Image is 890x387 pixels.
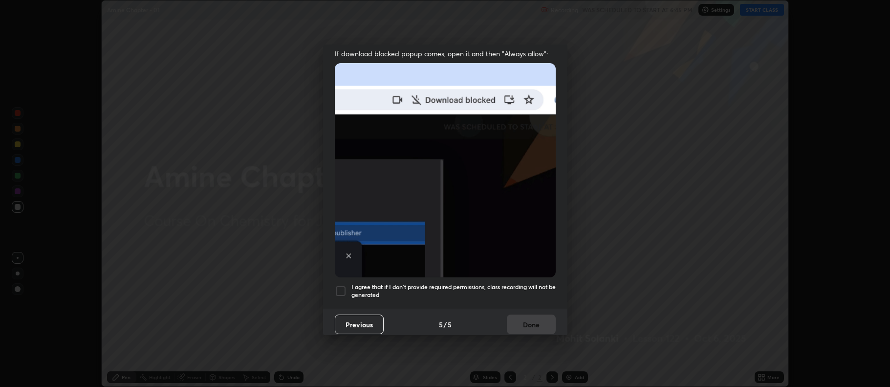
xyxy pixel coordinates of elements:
h5: I agree that if I don't provide required permissions, class recording will not be generated [351,283,556,298]
img: downloads-permission-blocked.gif [335,63,556,277]
h4: 5 [439,319,443,330]
h4: / [444,319,447,330]
button: Previous [335,315,384,334]
span: If download blocked popup comes, open it and then "Always allow": [335,49,556,58]
h4: 5 [448,319,452,330]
